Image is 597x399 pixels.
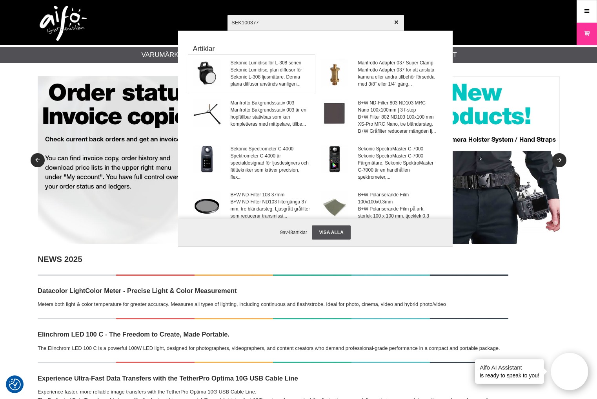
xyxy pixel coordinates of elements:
[231,198,310,220] span: B+W ND-Filter ND103 filtergänga 37 mm, tre bländarsteg. Ljusgrått gråfilter som reducerar transmi...
[188,44,443,54] strong: Artiklar
[231,145,310,152] span: Sekonic Spectrometer C-4000
[228,9,404,36] input: Sök produkter ...
[193,145,221,173] img: sekc4000-001.jpg
[288,230,293,235] span: 48
[231,191,310,198] span: B+W ND-Filter 103 37mm
[231,99,310,106] span: Manfrotto Bakgrundsstativ 003
[231,106,310,128] span: Manfrotto Bakgrundsstativ 003 är en hopfällbar stativbas som kan kompletteras med mittpelare, til...
[358,99,438,113] span: B+W ND-Filter 803 ND103 MRC Nano 100x100mm | 3 f-stop
[358,66,438,88] span: Manfrotto Adapter 037 för att ansluta kamera eller andra tillbehör försedda med 3/8" eller 1/4" g...
[188,95,315,140] a: Manfrotto Bakgrundsstativ 003Manfrotto Bakgrundsstativ 003 är en hopfällbar stativbas som kan kom...
[316,95,442,140] a: B+W ND-Filter 803 ND103 MRC Nano 100x100mm | 3 f-stopB+W Filter 802 ND103 100x100 mm XS-Pro MRC N...
[280,230,283,235] span: 9
[193,191,221,219] img: nd103-001.jpg
[231,59,310,66] span: Sekonic Lumidisc för L-308 serien
[358,191,438,205] span: B+W Polariserande Film 100x100x0.3mm
[321,145,348,173] img: sekc7000.jpg
[321,191,348,219] img: bw_polarizer-film_square.jpg
[358,152,438,181] span: Sekonic SpectroMaster C-7000 Färgmätare. Sekonic SpektroMaster C-7000 är en handhållen spektromet...
[231,152,310,181] span: Spektrometer C-4000 är specialdesignad för ljusdesigners och fälttekniker som kräver precision, f...
[9,377,21,392] button: Samtyckesinställningar
[142,50,188,60] a: Varumärken
[358,145,438,152] span: Sekonic SpectroMaster C-7000
[316,55,442,94] a: Manfrotto Adapter 037 Super ClampManfrotto Adapter 037 för att ansluta kamera eller andra tillbeh...
[293,230,307,235] span: artiklar
[188,187,315,232] a: B+W ND-Filter 103 37mmB+W ND-Filter ND103 filtergänga 37 mm, tre bländarsteg. Ljusgrått gråfilter...
[358,113,438,135] span: B+W Filter 802 ND103 100x100 mm XS-Pro MRC Nano, tre bländarsteg. B+W Gråfilter reducerar mängden...
[283,230,288,235] span: av
[188,55,315,94] a: Sekonic Lumidisc för L-308 serienSekonic Lumidisc, plan diffusor för Sekonic L-308 ljusmätare. De...
[321,59,348,87] img: ma037-stud-01.jpg
[193,99,221,127] img: ma003-stand-01.jpg
[188,141,315,186] a: Sekonic Spectrometer C-4000Spektrometer C-4000 är specialdesignad för ljusdesigners och fälttekni...
[312,225,350,240] a: Visa alla
[316,141,442,186] a: Sekonic SpectroMaster C-7000Sekonic SpectroMaster C-7000 Färgmätare. Sekonic SpektroMaster C-7000...
[358,59,438,66] span: Manfrotto Adapter 037 Super Clamp
[358,205,438,227] span: B+W Polariserande Film på ark, storlek 100 x 100 mm, tjocklek 0.3 mm. För montering på olika type...
[316,187,442,232] a: B+W Polariserande Film 100x100x0.3mmB+W Polariserande Film på ark, storlek 100 x 100 mm, tjocklek...
[193,59,221,87] img: sek100377-001.jpg
[9,379,21,390] img: Revisit consent button
[231,66,310,88] span: Sekonic Lumidisc, plan diffusor för Sekonic L-308 ljusmätare. Denna plana diffusor används vanlig...
[40,6,87,41] img: logo.png
[321,99,348,127] img: bw_803_square100x100.jpg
